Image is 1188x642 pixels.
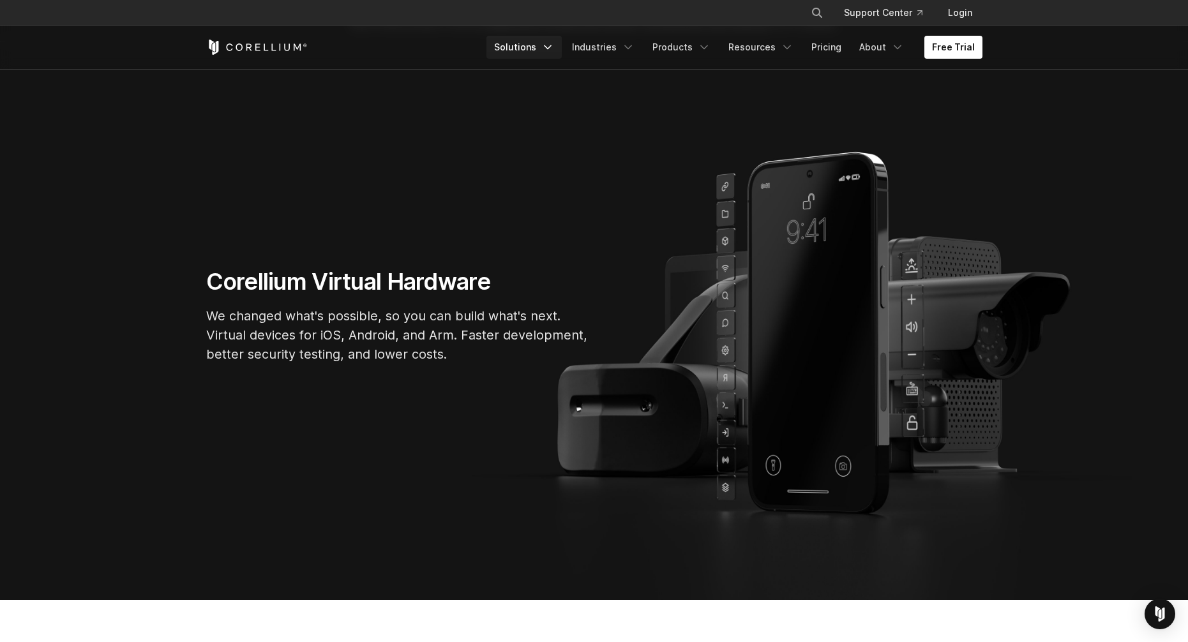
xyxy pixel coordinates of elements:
a: About [852,36,912,59]
h1: Corellium Virtual Hardware [206,267,589,296]
p: We changed what's possible, so you can build what's next. Virtual devices for iOS, Android, and A... [206,306,589,364]
div: Open Intercom Messenger [1145,599,1175,629]
a: Corellium Home [206,40,308,55]
a: Pricing [804,36,849,59]
a: Solutions [486,36,562,59]
button: Search [806,1,829,24]
a: Support Center [834,1,933,24]
a: Products [645,36,718,59]
div: Navigation Menu [795,1,982,24]
a: Industries [564,36,642,59]
a: Resources [721,36,801,59]
a: Login [938,1,982,24]
a: Free Trial [924,36,982,59]
div: Navigation Menu [486,36,982,59]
